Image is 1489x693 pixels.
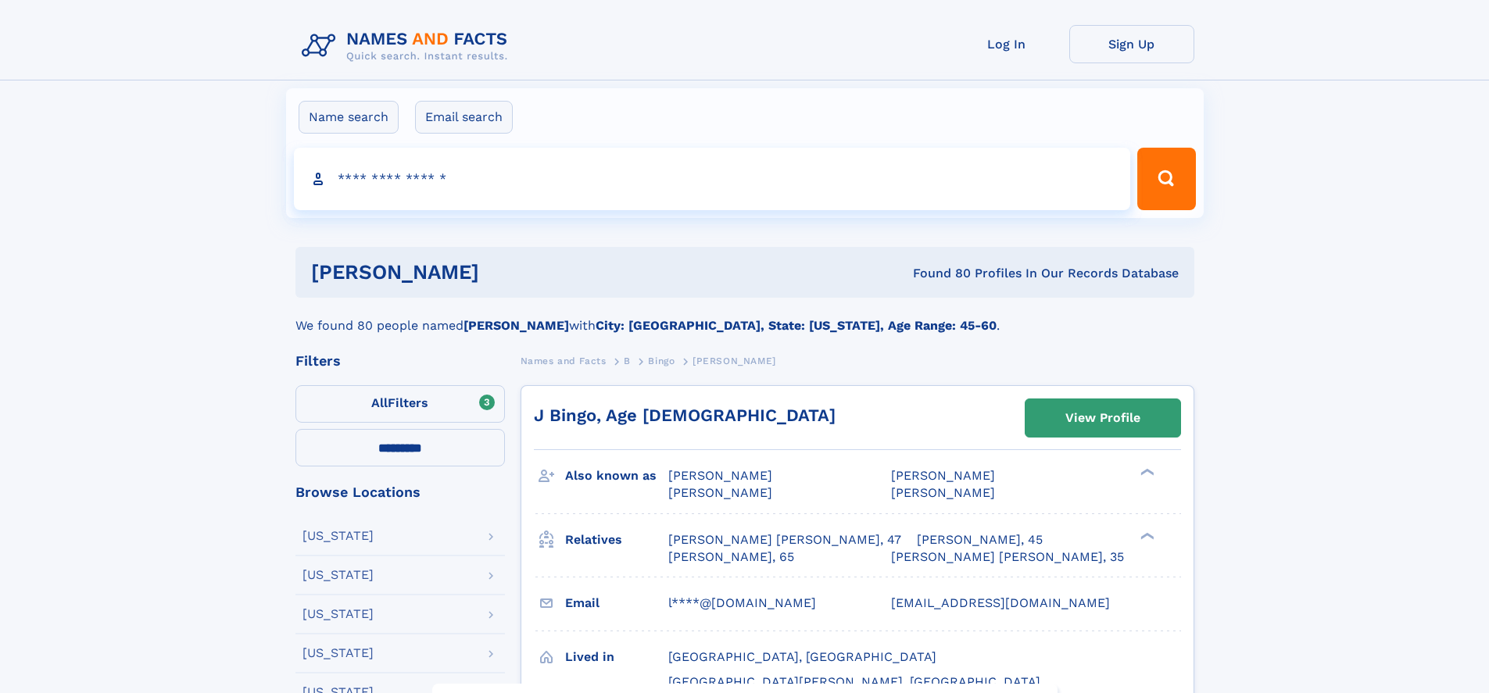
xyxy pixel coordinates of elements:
img: Logo Names and Facts [295,25,521,67]
div: [US_STATE] [302,608,374,620]
span: B [624,355,631,366]
span: [PERSON_NAME] [668,468,772,483]
span: [PERSON_NAME] [891,485,995,500]
h3: Also known as [565,463,668,489]
b: [PERSON_NAME] [464,318,569,333]
input: search input [294,148,1131,210]
div: Found 80 Profiles In Our Records Database [696,265,1179,282]
div: ❯ [1136,467,1155,477]
span: [GEOGRAPHIC_DATA], [GEOGRAPHIC_DATA] [668,649,936,664]
div: Filters [295,354,505,368]
div: View Profile [1065,400,1140,436]
span: [PERSON_NAME] [693,355,776,366]
b: City: [GEOGRAPHIC_DATA], State: [US_STATE], Age Range: 45-60 [596,318,997,333]
a: Log In [944,25,1069,63]
span: All [371,395,388,410]
a: J Bingo, Age [DEMOGRAPHIC_DATA] [534,405,836,425]
button: Search Button [1137,148,1195,210]
a: Bingo [648,351,675,370]
span: [PERSON_NAME] [891,468,995,483]
div: [US_STATE] [302,647,374,659]
div: ❯ [1136,530,1155,541]
a: [PERSON_NAME] [PERSON_NAME], 47 [668,531,901,548]
a: View Profile [1025,399,1180,437]
h3: Relatives [565,527,668,553]
a: B [624,351,631,370]
div: [US_STATE] [302,569,374,581]
div: [US_STATE] [302,530,374,542]
h1: [PERSON_NAME] [311,263,696,282]
h3: Lived in [565,644,668,670]
label: Filters [295,385,505,423]
a: Names and Facts [521,351,607,370]
label: Email search [415,101,513,134]
a: [PERSON_NAME] [PERSON_NAME], 35 [891,548,1124,566]
a: [PERSON_NAME], 45 [917,531,1043,548]
div: We found 80 people named with . [295,298,1194,335]
span: [GEOGRAPHIC_DATA][PERSON_NAME], [GEOGRAPHIC_DATA] [668,674,1040,689]
label: Name search [299,101,399,134]
h3: Email [565,590,668,616]
a: Sign Up [1069,25,1194,63]
div: Browse Locations [295,485,505,499]
span: Bingo [648,355,675,366]
span: [PERSON_NAME] [668,485,772,500]
span: [EMAIL_ADDRESS][DOMAIN_NAME] [891,595,1110,610]
a: [PERSON_NAME], 65 [668,548,794,566]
